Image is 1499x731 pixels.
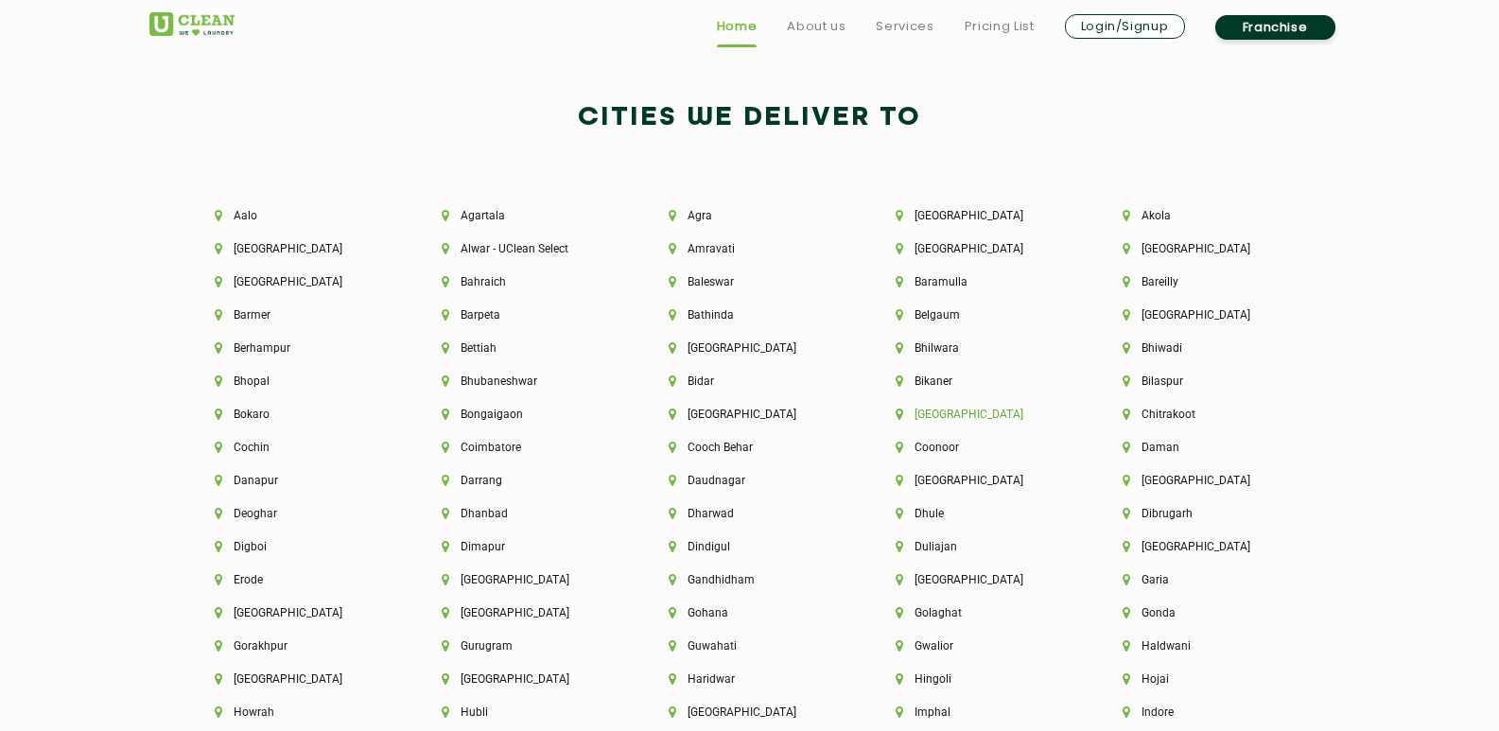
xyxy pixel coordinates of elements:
a: Login/Signup [1065,14,1185,39]
li: Cochin [215,441,377,454]
li: Guwahati [669,639,831,653]
li: [GEOGRAPHIC_DATA] [1123,474,1285,487]
li: Berhampur [215,341,377,355]
a: Home [717,15,758,38]
li: [GEOGRAPHIC_DATA] [215,672,377,686]
li: Baleswar [669,275,831,288]
li: Hojai [1123,672,1285,686]
a: Franchise [1215,15,1335,40]
li: Agra [669,209,831,222]
li: Bokaro [215,408,377,421]
li: Dhule [896,507,1058,520]
li: Dibrugarh [1123,507,1285,520]
li: Bhiwadi [1123,341,1285,355]
h2: Cities We Deliver to [149,96,1351,141]
li: Dharwad [669,507,831,520]
li: Haridwar [669,672,831,686]
li: [GEOGRAPHIC_DATA] [215,275,377,288]
li: Belgaum [896,308,1058,322]
li: Hingoli [896,672,1058,686]
li: [GEOGRAPHIC_DATA] [442,606,604,619]
li: Bhilwara [896,341,1058,355]
li: Bhopal [215,374,377,388]
li: Gandhidham [669,573,831,586]
li: Duliajan [896,540,1058,553]
li: Daman [1123,441,1285,454]
li: Baramulla [896,275,1058,288]
li: Barpeta [442,308,604,322]
li: Gurugram [442,639,604,653]
li: Amravati [669,242,831,255]
li: Howrah [215,705,377,719]
li: [GEOGRAPHIC_DATA] [896,408,1058,421]
li: Bhubaneshwar [442,374,604,388]
li: Daudnagar [669,474,831,487]
li: Imphal [896,705,1058,719]
li: Gwalior [896,639,1058,653]
li: Dimapur [442,540,604,553]
li: Bidar [669,374,831,388]
li: [GEOGRAPHIC_DATA] [215,606,377,619]
li: Chitrakoot [1123,408,1285,421]
li: [GEOGRAPHIC_DATA] [669,705,831,719]
li: Bathinda [669,308,831,322]
li: Bongaigaon [442,408,604,421]
li: [GEOGRAPHIC_DATA] [896,209,1058,222]
li: [GEOGRAPHIC_DATA] [896,573,1058,586]
li: Erode [215,573,377,586]
li: [GEOGRAPHIC_DATA] [669,341,831,355]
li: [GEOGRAPHIC_DATA] [1123,308,1285,322]
li: Gorakhpur [215,639,377,653]
li: Digboi [215,540,377,553]
li: [GEOGRAPHIC_DATA] [442,573,604,586]
li: Hubli [442,705,604,719]
li: Golaghat [896,606,1058,619]
li: Bilaspur [1123,374,1285,388]
a: Services [876,15,933,38]
li: Cooch Behar [669,441,831,454]
li: [GEOGRAPHIC_DATA] [215,242,377,255]
a: About us [787,15,845,38]
li: Akola [1123,209,1285,222]
a: Pricing List [965,15,1035,38]
li: Bahraich [442,275,604,288]
li: Barmer [215,308,377,322]
li: Dhanbad [442,507,604,520]
li: Coimbatore [442,441,604,454]
li: [GEOGRAPHIC_DATA] [896,474,1058,487]
img: UClean Laundry and Dry Cleaning [149,12,235,36]
li: Bettiah [442,341,604,355]
li: Alwar - UClean Select [442,242,604,255]
li: Deoghar [215,507,377,520]
li: Agartala [442,209,604,222]
li: [GEOGRAPHIC_DATA] [1123,242,1285,255]
li: [GEOGRAPHIC_DATA] [1123,540,1285,553]
li: Aalo [215,209,377,222]
li: [GEOGRAPHIC_DATA] [669,408,831,421]
li: Darrang [442,474,604,487]
li: [GEOGRAPHIC_DATA] [896,242,1058,255]
li: Bikaner [896,374,1058,388]
li: Haldwani [1123,639,1285,653]
li: Gohana [669,606,831,619]
li: Coonoor [896,441,1058,454]
li: Gonda [1123,606,1285,619]
li: Dindigul [669,540,831,553]
li: Bareilly [1123,275,1285,288]
li: Danapur [215,474,377,487]
li: Indore [1123,705,1285,719]
li: [GEOGRAPHIC_DATA] [442,672,604,686]
li: Garia [1123,573,1285,586]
